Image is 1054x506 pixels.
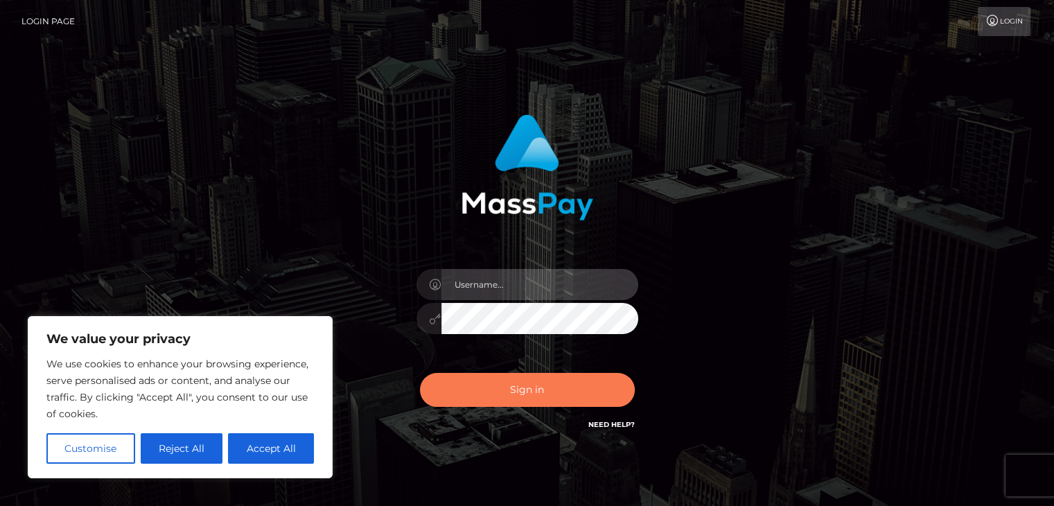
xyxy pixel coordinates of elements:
[588,420,635,429] a: Need Help?
[46,433,135,464] button: Customise
[28,316,333,478] div: We value your privacy
[46,331,314,347] p: We value your privacy
[420,373,635,407] button: Sign in
[141,433,223,464] button: Reject All
[978,7,1030,36] a: Login
[21,7,75,36] a: Login Page
[462,114,593,220] img: MassPay Login
[441,269,638,300] input: Username...
[228,433,314,464] button: Accept All
[46,356,314,422] p: We use cookies to enhance your browsing experience, serve personalised ads or content, and analys...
